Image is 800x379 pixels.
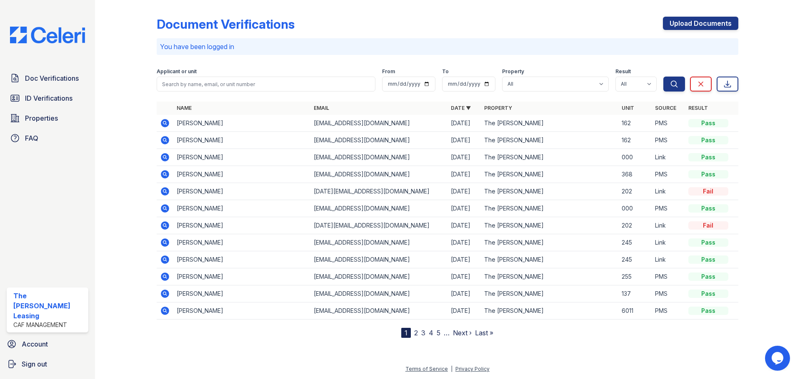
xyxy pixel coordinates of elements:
a: Result [688,105,708,111]
a: 2 [414,329,418,337]
div: 1 [401,328,411,338]
div: Pass [688,272,728,281]
td: Link [652,234,685,251]
td: [EMAIL_ADDRESS][DOMAIN_NAME] [310,132,447,149]
td: [EMAIL_ADDRESS][DOMAIN_NAME] [310,149,447,166]
td: 162 [618,115,652,132]
iframe: chat widget [765,346,792,371]
td: The [PERSON_NAME] [481,217,618,234]
a: Unit [622,105,634,111]
a: Terms of Service [405,366,448,372]
div: Fail [688,187,728,196]
div: Pass [688,255,728,264]
td: PMS [652,166,685,183]
td: [DATE] [447,302,481,320]
span: FAQ [25,133,38,143]
td: [PERSON_NAME] [173,285,310,302]
a: Property [484,105,512,111]
td: [DATE] [447,234,481,251]
td: The [PERSON_NAME] [481,132,618,149]
td: PMS [652,132,685,149]
td: 162 [618,132,652,149]
td: [PERSON_NAME] [173,268,310,285]
label: Applicant or unit [157,68,197,75]
td: The [PERSON_NAME] [481,166,618,183]
td: Link [652,251,685,268]
td: [DATE] [447,115,481,132]
td: [EMAIL_ADDRESS][DOMAIN_NAME] [310,200,447,217]
td: [PERSON_NAME] [173,302,310,320]
td: 255 [618,268,652,285]
td: [PERSON_NAME] [173,166,310,183]
a: Privacy Policy [455,366,490,372]
a: Properties [7,110,88,126]
p: You have been logged in [160,42,735,52]
td: 000 [618,149,652,166]
td: PMS [652,302,685,320]
td: 202 [618,217,652,234]
span: Doc Verifications [25,73,79,83]
td: The [PERSON_NAME] [481,302,618,320]
td: 137 [618,285,652,302]
a: Last » [475,329,493,337]
td: Link [652,217,685,234]
a: Next › [453,329,472,337]
td: The [PERSON_NAME] [481,183,618,200]
a: Sign out [3,356,92,372]
td: [EMAIL_ADDRESS][DOMAIN_NAME] [310,115,447,132]
span: Properties [25,113,58,123]
div: Pass [688,136,728,144]
a: Doc Verifications [7,70,88,87]
img: CE_Logo_Blue-a8612792a0a2168367f1c8372b55b34899dd931a85d93a1a3d3e32e68fde9ad4.png [3,27,92,43]
a: Source [655,105,676,111]
div: Pass [688,153,728,161]
td: [EMAIL_ADDRESS][DOMAIN_NAME] [310,268,447,285]
td: The [PERSON_NAME] [481,268,618,285]
td: PMS [652,200,685,217]
td: [EMAIL_ADDRESS][DOMAIN_NAME] [310,166,447,183]
td: [DATE] [447,285,481,302]
td: [PERSON_NAME] [173,132,310,149]
span: Account [22,339,48,349]
div: | [451,366,452,372]
td: PMS [652,268,685,285]
td: Link [652,149,685,166]
td: [PERSON_NAME] [173,149,310,166]
td: 245 [618,234,652,251]
a: Email [314,105,329,111]
a: 4 [429,329,433,337]
td: [DATE] [447,183,481,200]
td: [EMAIL_ADDRESS][DOMAIN_NAME] [310,302,447,320]
td: PMS [652,285,685,302]
div: CAF Management [13,321,85,329]
label: Property [502,68,524,75]
td: The [PERSON_NAME] [481,200,618,217]
td: The [PERSON_NAME] [481,251,618,268]
td: [PERSON_NAME] [173,217,310,234]
td: [PERSON_NAME] [173,115,310,132]
label: To [442,68,449,75]
div: Document Verifications [157,17,295,32]
a: FAQ [7,130,88,146]
div: Fail [688,221,728,230]
span: ID Verifications [25,93,72,103]
td: [DATE] [447,268,481,285]
div: Pass [688,238,728,247]
a: 3 [421,329,425,337]
td: The [PERSON_NAME] [481,285,618,302]
div: Pass [688,307,728,315]
td: 245 [618,251,652,268]
td: The [PERSON_NAME] [481,115,618,132]
td: 6011 [618,302,652,320]
td: [DATE] [447,251,481,268]
label: From [382,68,395,75]
td: PMS [652,115,685,132]
a: Name [177,105,192,111]
td: 368 [618,166,652,183]
td: [EMAIL_ADDRESS][DOMAIN_NAME] [310,251,447,268]
td: [EMAIL_ADDRESS][DOMAIN_NAME] [310,234,447,251]
td: [DATE][EMAIL_ADDRESS][DOMAIN_NAME] [310,217,447,234]
div: Pass [688,170,728,178]
td: [PERSON_NAME] [173,251,310,268]
td: [PERSON_NAME] [173,183,310,200]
